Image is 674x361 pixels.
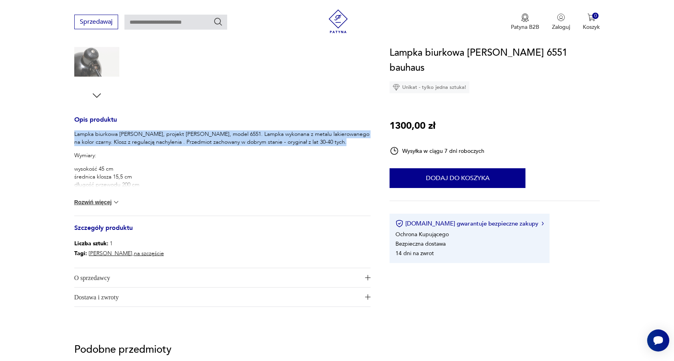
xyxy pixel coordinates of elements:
[390,118,435,133] p: 1300,00 zł
[395,231,449,238] li: Ochrona Kupującego
[395,220,544,228] button: [DOMAIN_NAME] gwarantuje bezpieczne zakupy
[74,39,119,85] img: Zdjęcie produktu Lampka biurkowa Kaiser Idell 6551 bauhaus
[552,23,570,31] p: Zaloguj
[74,288,360,306] span: Dostawa i zwroty
[557,13,565,21] img: Ikonka użytkownika
[365,294,371,300] img: Ikona plusa
[74,198,120,206] button: Rozwiń więcej
[88,250,132,257] a: [PERSON_NAME]
[74,268,360,287] span: O sprzedawcy
[74,240,108,247] b: Liczba sztuk:
[393,84,400,91] img: Ikona diamentu
[395,240,446,248] li: Bezpieczna dostawa
[583,23,600,31] p: Koszyk
[213,17,223,26] button: Szukaj
[74,239,164,248] p: 1
[587,13,595,21] img: Ikona koszyka
[74,288,371,306] button: Ikona plusaDostawa i zwroty
[74,250,87,257] b: Tagi:
[390,81,469,93] div: Unikat - tylko jedna sztuka!
[74,268,371,287] button: Ikona plusaO sprzedawcy
[390,45,600,75] h1: Lampka biurkowa [PERSON_NAME] 6551 bauhaus
[74,20,118,25] a: Sprzedawaj
[74,165,371,189] p: wysokość 45 cm średnica klosza 15,5 cm długość przewodu 200 cm
[74,15,118,29] button: Sprzedawaj
[395,220,403,228] img: Ikona certyfikatu
[552,13,570,31] button: Zaloguj
[592,13,599,19] div: 0
[365,275,371,280] img: Ikona plusa
[134,250,164,257] a: na szczęście
[511,13,539,31] button: Patyna B2B
[112,198,120,206] img: chevron down
[74,130,371,146] p: Lampka biurkowa [PERSON_NAME], projekt [PERSON_NAME], model 6551. Lampka wykonana z metalu lakier...
[542,222,544,226] img: Ikona strzałki w prawo
[74,152,371,160] p: Wymiary:
[74,117,371,130] h3: Opis produktu
[521,13,529,22] img: Ikona medalu
[74,345,600,354] p: Podobne przedmioty
[395,250,434,257] li: 14 dni na zwrot
[390,146,484,156] div: Wysyłka w ciągu 7 dni roboczych
[326,9,350,33] img: Patyna - sklep z meblami i dekoracjami vintage
[647,329,669,352] iframe: Smartsupp widget button
[511,13,539,31] a: Ikona medaluPatyna B2B
[74,248,164,258] p: ,
[74,226,371,239] h3: Szczegóły produktu
[511,23,539,31] p: Patyna B2B
[583,13,600,31] button: 0Koszyk
[390,168,525,188] button: Dodaj do koszyka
